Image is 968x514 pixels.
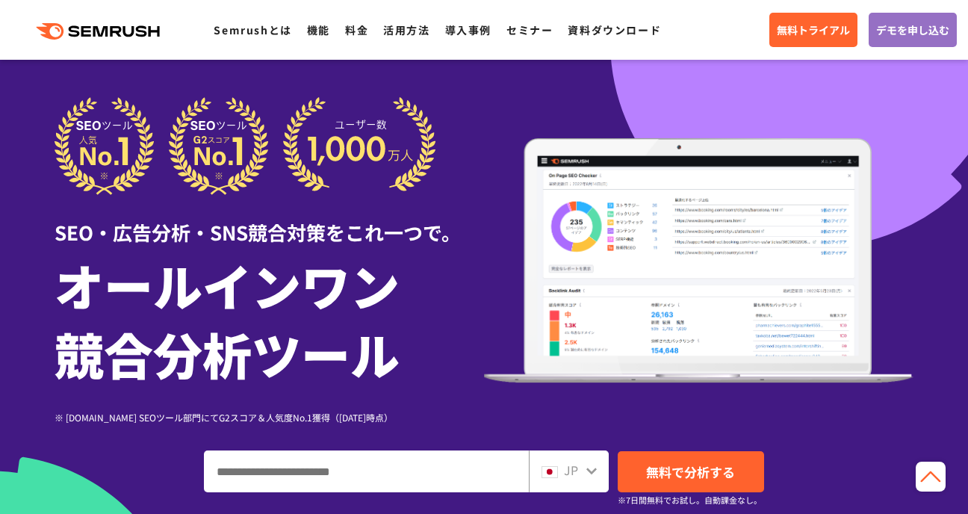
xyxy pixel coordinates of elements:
span: デモを申し込む [876,22,949,38]
span: 無料で分析する [646,462,735,481]
a: 機能 [307,22,330,37]
h1: オールインワン 競合分析ツール [55,250,484,388]
div: ※ [DOMAIN_NAME] SEOツール部門にてG2スコア＆人気度No.1獲得（[DATE]時点） [55,410,484,424]
input: ドメイン、キーワードまたはURLを入力してください [205,451,528,492]
small: ※7日間無料でお試し。自動課金なし。 [618,493,762,507]
a: デモを申し込む [869,13,957,47]
span: 無料トライアル [777,22,850,38]
a: 無料で分析する [618,451,764,492]
a: 導入事例 [445,22,491,37]
a: セミナー [506,22,553,37]
div: SEO・広告分析・SNS競合対策をこれ一つで。 [55,195,484,247]
a: 活用方法 [383,22,429,37]
a: 料金 [345,22,368,37]
a: 無料トライアル [769,13,857,47]
a: 資料ダウンロード [568,22,661,37]
a: Semrushとは [214,22,291,37]
span: JP [564,461,578,479]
